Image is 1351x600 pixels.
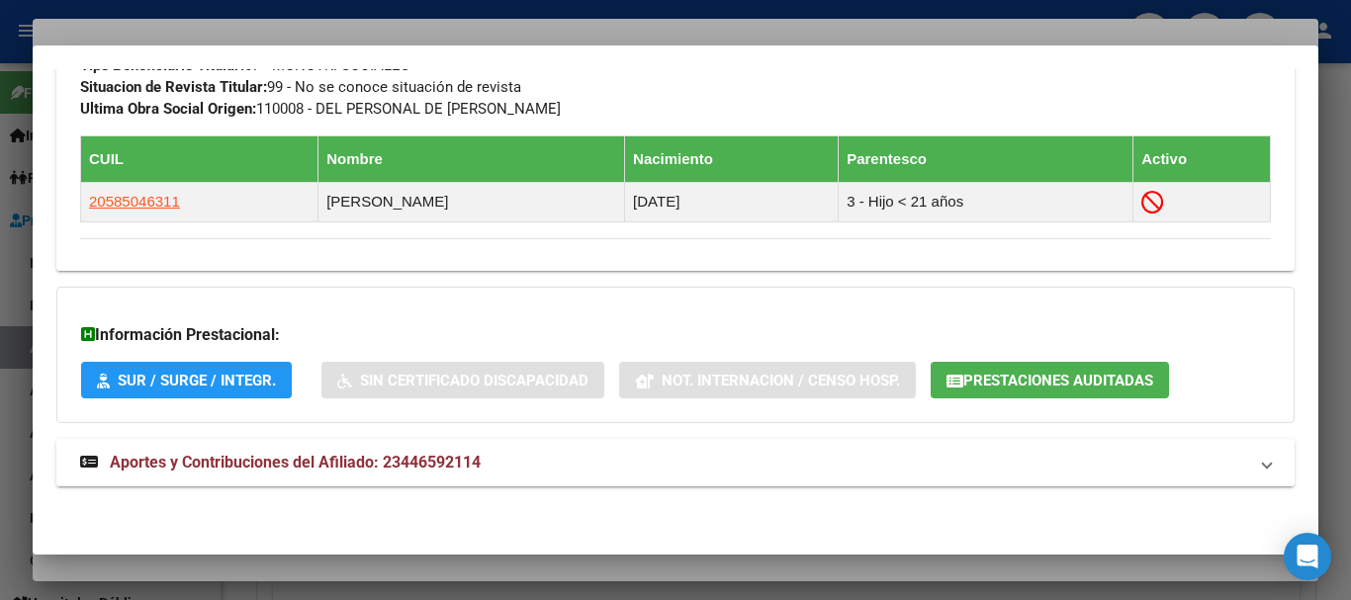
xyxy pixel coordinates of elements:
[662,372,900,389] span: Not. Internacion / Censo Hosp.
[110,453,481,471] span: Aportes y Contribuciones del Afiliado: 23446592114
[931,362,1169,398] button: Prestaciones Auditadas
[89,193,180,210] span: 20585046311
[839,182,1133,221] td: 3 - Hijo < 21 años
[118,372,276,389] span: SUR / SURGE / INTEGR.
[81,135,318,182] th: CUIL
[625,182,839,221] td: [DATE]
[81,323,1270,347] h3: Información Prestacional:
[619,362,916,398] button: Not. Internacion / Censo Hosp.
[80,78,267,96] strong: Situacion de Revista Titular:
[625,135,839,182] th: Nacimiento
[839,135,1133,182] th: Parentesco
[81,362,292,398] button: SUR / SURGE / INTEGR.
[318,135,625,182] th: Nombre
[56,439,1295,486] mat-expansion-panel-header: Aportes y Contribuciones del Afiliado: 23446592114
[360,372,588,389] span: Sin Certificado Discapacidad
[1284,533,1331,580] div: Open Intercom Messenger
[80,56,244,74] strong: Tipo Beneficiario Titular:
[963,372,1153,389] span: Prestaciones Auditadas
[318,182,625,221] td: [PERSON_NAME]
[80,100,561,118] span: 110008 - DEL PERSONAL DE [PERSON_NAME]
[321,362,604,398] button: Sin Certificado Discapacidad
[1133,135,1271,182] th: Activo
[80,56,409,74] span: 07 - MONOTR. SOCIALES
[80,78,521,96] span: 99 - No se conoce situación de revista
[80,100,256,118] strong: Ultima Obra Social Origen:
